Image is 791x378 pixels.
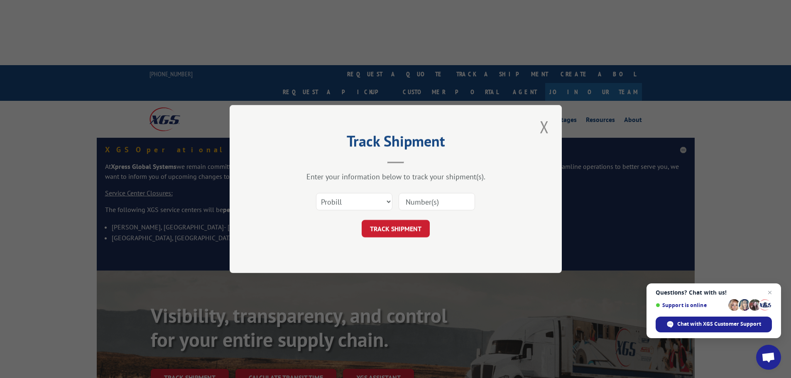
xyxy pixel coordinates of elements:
[271,172,520,181] div: Enter your information below to track your shipment(s).
[677,320,761,328] span: Chat with XGS Customer Support
[537,115,551,138] button: Close modal
[656,302,725,308] span: Support is online
[399,193,475,210] input: Number(s)
[756,345,781,370] a: Open chat
[656,317,772,332] span: Chat with XGS Customer Support
[362,220,430,237] button: TRACK SHIPMENT
[271,135,520,151] h2: Track Shipment
[656,289,772,296] span: Questions? Chat with us!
